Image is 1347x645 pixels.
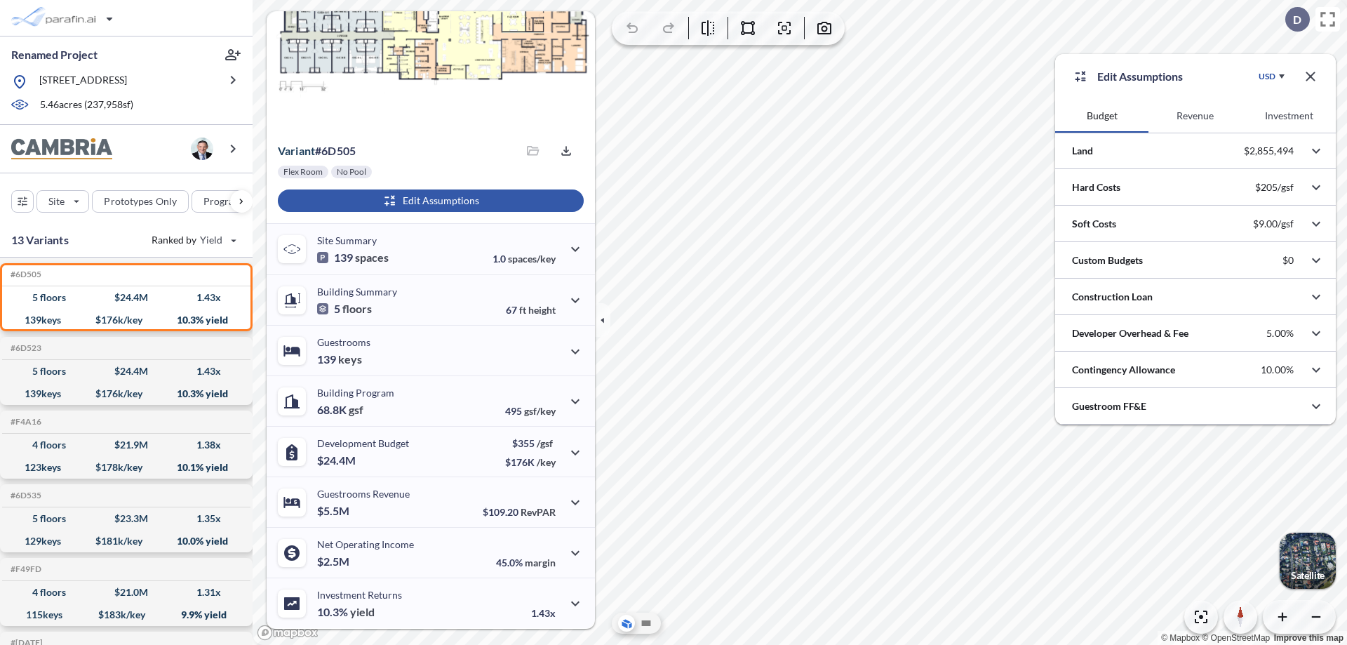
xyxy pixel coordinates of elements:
[492,253,556,265] p: 1.0
[8,564,41,574] h5: Click to copy the code
[1055,99,1148,133] button: Budget
[531,607,556,619] p: 1.43x
[8,270,41,279] h5: Click to copy the code
[349,403,363,417] span: gsf
[524,405,556,417] span: gsf/key
[317,504,351,518] p: $5.5M
[191,138,213,160] img: user logo
[317,251,389,265] p: 139
[257,625,319,641] a: Mapbox homepage
[317,403,363,417] p: 68.8K
[505,456,556,468] p: $176K
[317,488,410,500] p: Guestrooms Revenue
[39,73,127,91] p: [STREET_ADDRESS]
[317,605,375,619] p: 10.3%
[505,437,556,449] p: $355
[508,253,556,265] span: spaces/key
[278,144,356,158] p: # 6d505
[1259,71,1275,82] div: USD
[317,352,362,366] p: 139
[1291,570,1325,581] p: Satellite
[8,417,41,427] h5: Click to copy the code
[1266,327,1294,340] p: 5.00%
[1072,363,1175,377] p: Contingency Allowance
[1202,633,1270,643] a: OpenStreetMap
[283,166,323,178] p: Flex Room
[317,387,394,399] p: Building Program
[338,352,362,366] span: keys
[278,144,315,157] span: Variant
[317,234,377,246] p: Site Summary
[1072,217,1116,231] p: Soft Costs
[1097,68,1183,85] p: Edit Assumptions
[317,302,372,316] p: 5
[317,538,414,550] p: Net Operating Income
[11,138,112,160] img: BrandImage
[317,336,370,348] p: Guestrooms
[317,554,351,568] p: $2.5M
[1261,364,1294,376] p: 10.00%
[317,589,402,601] p: Investment Returns
[355,251,389,265] span: spaces
[1072,399,1146,413] p: Guestroom FF&E
[317,286,397,298] p: Building Summary
[278,189,584,212] button: Edit Assumptions
[1242,99,1336,133] button: Investment
[1148,99,1242,133] button: Revenue
[317,437,409,449] p: Development Budget
[1274,633,1343,643] a: Improve this map
[1293,13,1301,26] p: D
[1072,326,1188,340] p: Developer Overhead & Fee
[506,304,556,316] p: 67
[36,190,89,213] button: Site
[192,190,267,213] button: Program
[618,615,635,632] button: Aerial View
[521,506,556,518] span: RevPAR
[528,304,556,316] span: height
[1072,180,1120,194] p: Hard Costs
[1282,254,1294,267] p: $0
[1072,253,1143,267] p: Custom Budgets
[350,605,375,619] span: yield
[104,194,177,208] p: Prototypes Only
[8,343,41,353] h5: Click to copy the code
[537,456,556,468] span: /key
[8,491,41,500] h5: Click to copy the code
[317,453,358,467] p: $24.4M
[638,615,655,632] button: Site Plan
[48,194,65,208] p: Site
[483,506,556,518] p: $109.20
[203,194,243,208] p: Program
[337,166,366,178] p: No Pool
[11,232,69,248] p: 13 Variants
[1255,181,1294,194] p: $205/gsf
[1253,218,1294,230] p: $9.00/gsf
[40,98,133,113] p: 5.46 acres ( 237,958 sf)
[1280,533,1336,589] img: Switcher Image
[200,233,223,247] span: Yield
[537,437,553,449] span: /gsf
[505,405,556,417] p: 495
[1244,145,1294,157] p: $2,855,494
[1072,144,1093,158] p: Land
[1072,290,1153,304] p: Construction Loan
[140,229,246,251] button: Ranked by Yield
[92,190,189,213] button: Prototypes Only
[1161,633,1200,643] a: Mapbox
[342,302,372,316] span: floors
[11,47,98,62] p: Renamed Project
[525,557,556,568] span: margin
[1280,533,1336,589] button: Switcher ImageSatellite
[496,557,556,568] p: 45.0%
[519,304,526,316] span: ft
